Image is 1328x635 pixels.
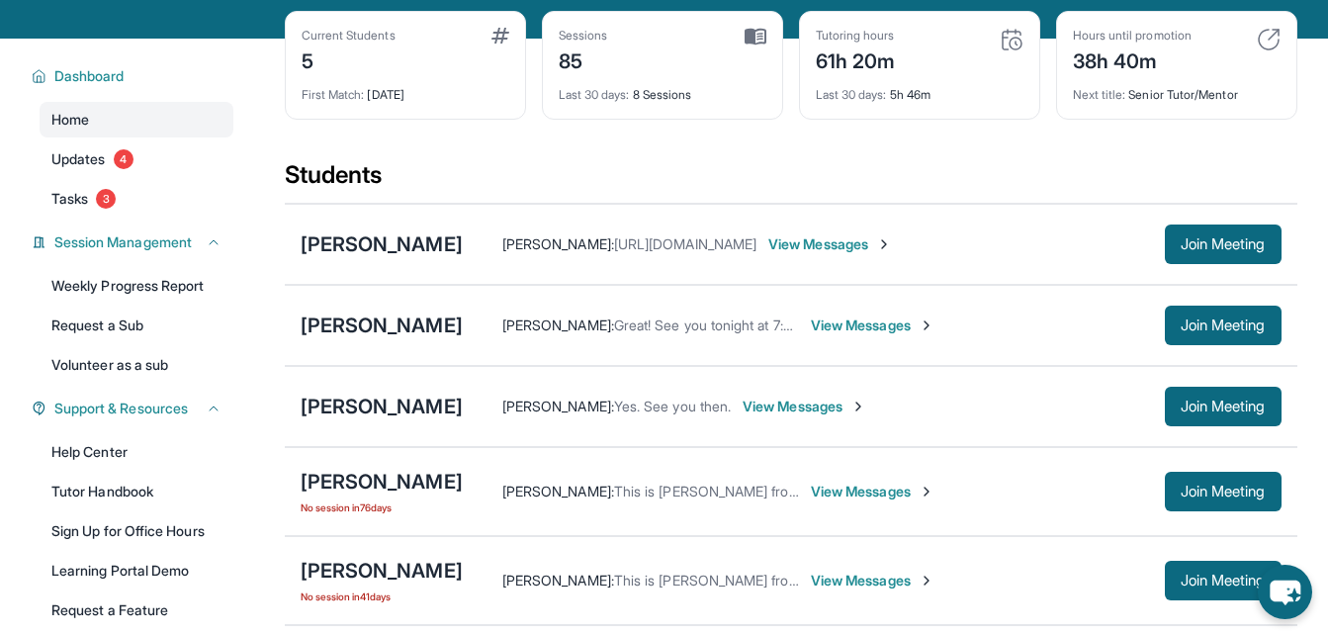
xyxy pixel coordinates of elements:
[285,159,1297,203] div: Students
[1181,486,1266,498] span: Join Meeting
[40,592,233,628] a: Request a Feature
[302,75,509,103] div: [DATE]
[54,232,192,252] span: Session Management
[302,28,396,44] div: Current Students
[40,434,233,470] a: Help Center
[745,28,766,45] img: card
[1000,28,1023,51] img: card
[811,482,934,501] span: View Messages
[40,141,233,177] a: Updates4
[301,230,463,258] div: [PERSON_NAME]
[114,149,133,169] span: 4
[54,66,125,86] span: Dashboard
[1181,575,1266,587] span: Join Meeting
[40,181,233,217] a: Tasks3
[502,572,614,589] span: [PERSON_NAME] :
[54,399,188,418] span: Support & Resources
[502,317,614,333] span: [PERSON_NAME] :
[46,232,221,252] button: Session Management
[1165,306,1282,345] button: Join Meeting
[1073,44,1192,75] div: 38h 40m
[1258,565,1312,619] button: chat-button
[96,189,116,209] span: 3
[301,312,463,339] div: [PERSON_NAME]
[51,110,89,130] span: Home
[614,398,731,414] span: Yes. See you then.
[1165,387,1282,426] button: Join Meeting
[51,149,106,169] span: Updates
[743,397,866,416] span: View Messages
[1165,225,1282,264] button: Join Meeting
[301,589,463,604] span: No session in 41 days
[919,573,934,589] img: Chevron-Right
[816,28,896,44] div: Tutoring hours
[46,399,221,418] button: Support & Resources
[816,87,887,102] span: Last 30 days :
[40,308,233,343] a: Request a Sub
[1257,28,1281,51] img: card
[850,399,866,414] img: Chevron-Right
[559,87,630,102] span: Last 30 days :
[1073,28,1192,44] div: Hours until promotion
[614,317,857,333] span: Great! See you tonight at 7:00. Thanks!
[40,268,233,304] a: Weekly Progress Report
[768,234,892,254] span: View Messages
[614,235,756,252] span: [URL][DOMAIN_NAME]
[502,483,614,499] span: [PERSON_NAME] :
[502,235,614,252] span: [PERSON_NAME] :
[919,317,934,333] img: Chevron-Right
[301,468,463,496] div: [PERSON_NAME]
[876,236,892,252] img: Chevron-Right
[559,44,608,75] div: 85
[1073,75,1281,103] div: Senior Tutor/Mentor
[1181,401,1266,412] span: Join Meeting
[302,44,396,75] div: 5
[301,557,463,585] div: [PERSON_NAME]
[40,474,233,509] a: Tutor Handbook
[40,347,233,383] a: Volunteer as a sub
[1165,561,1282,600] button: Join Meeting
[1073,87,1126,102] span: Next title :
[40,553,233,589] a: Learning Portal Demo
[302,87,365,102] span: First Match :
[919,484,934,499] img: Chevron-Right
[811,316,934,335] span: View Messages
[40,513,233,549] a: Sign Up for Office Hours
[301,393,463,420] div: [PERSON_NAME]
[816,75,1023,103] div: 5h 46m
[502,398,614,414] span: [PERSON_NAME] :
[811,571,934,590] span: View Messages
[1165,472,1282,511] button: Join Meeting
[40,102,233,137] a: Home
[1181,319,1266,331] span: Join Meeting
[51,189,88,209] span: Tasks
[301,499,463,515] span: No session in 76 days
[559,28,608,44] div: Sessions
[816,44,896,75] div: 61h 20m
[559,75,766,103] div: 8 Sessions
[491,28,509,44] img: card
[46,66,221,86] button: Dashboard
[1181,238,1266,250] span: Join Meeting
